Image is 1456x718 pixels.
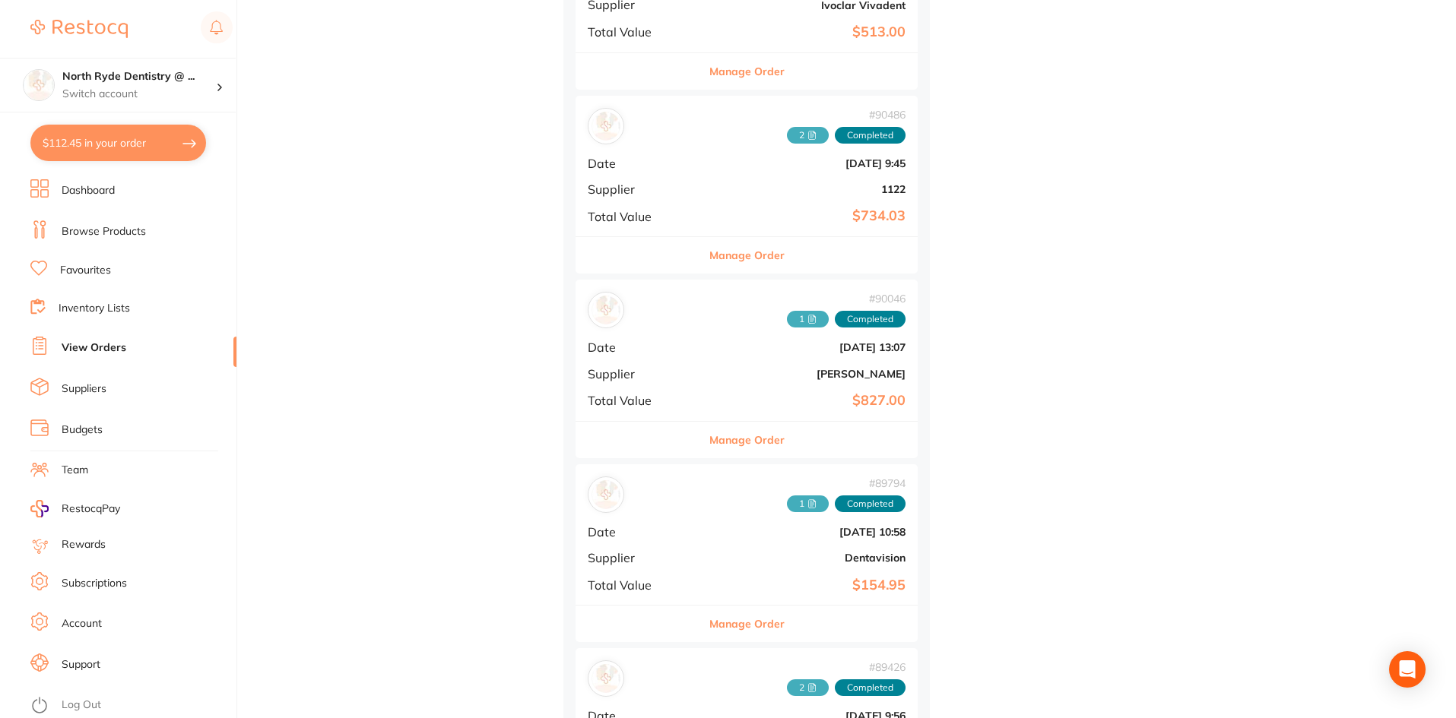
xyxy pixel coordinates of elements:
span: Total Value [588,25,690,39]
button: Log Out [30,694,232,718]
span: Completed [835,679,906,696]
span: Supplier [588,551,690,565]
div: Open Intercom Messenger [1389,651,1426,688]
button: Manage Order [709,237,785,274]
a: Inventory Lists [59,301,130,316]
span: Received [787,495,829,512]
img: North Ryde Dentistry @ Macquarie Park [24,70,54,100]
span: Date [588,525,690,539]
a: Restocq Logo [30,11,128,46]
a: Favourites [60,263,111,278]
a: Log Out [62,697,101,713]
img: RestocqPay [30,500,49,517]
img: Henry Schein Halas [592,296,620,324]
span: Received [787,679,829,696]
a: RestocqPay [30,500,120,517]
img: Restocq Logo [30,20,128,38]
h4: North Ryde Dentistry @ Macquarie Park [62,69,216,84]
img: 1122 [592,112,620,141]
b: 1122 [702,183,906,195]
span: Total Value [588,210,690,223]
span: Supplier [588,182,690,196]
span: # 89794 [787,477,906,489]
span: Date [588,340,690,354]
span: # 90486 [787,109,906,121]
span: Received [787,311,829,327]
span: Supplier [588,367,690,381]
span: Received [787,127,829,144]
b: Dentavision [702,552,906,564]
span: Date [588,157,690,170]
b: $734.03 [702,208,906,224]
b: $513.00 [702,24,906,40]
b: $827.00 [702,393,906,409]
span: Total Value [588,394,690,407]
a: Suppliers [62,381,106,397]
span: Total Value [588,578,690,592]
b: [DATE] 13:07 [702,341,906,353]
button: Manage Order [709,606,785,642]
a: Account [62,616,102,631]
span: Completed [835,495,906,512]
a: Dashboard [62,183,115,198]
a: View Orders [62,340,126,356]
b: [DATE] 10:58 [702,526,906,538]
a: Team [62,463,88,478]
b: [PERSON_NAME] [702,368,906,380]
a: Subscriptions [62,576,127,591]
a: Rewards [62,537,106,552]
b: $154.95 [702,577,906,593]
b: [DATE] 9:45 [702,157,906,169]
span: Completed [835,311,906,327]
span: RestocqPay [62,501,120,517]
img: Ivoclar email orders [592,664,620,693]
img: Dentavision [592,480,620,509]
a: Budgets [62,422,103,438]
span: # 90046 [787,293,906,305]
button: Manage Order [709,53,785,90]
button: Manage Order [709,422,785,458]
span: # 89426 [787,661,906,673]
span: Completed [835,127,906,144]
button: $112.45 in your order [30,125,206,161]
a: Browse Products [62,224,146,239]
p: Switch account [62,87,216,102]
a: Support [62,657,100,672]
